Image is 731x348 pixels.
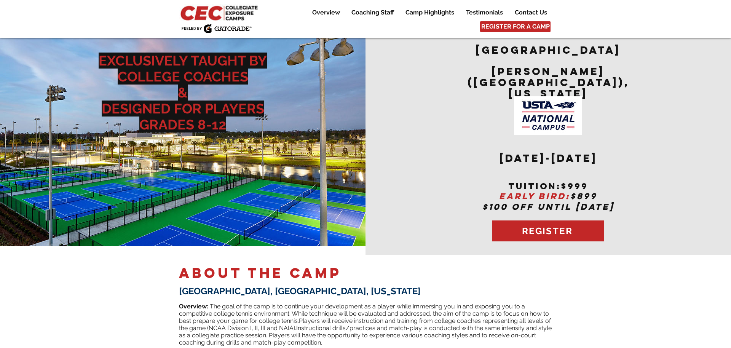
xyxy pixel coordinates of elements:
[509,8,552,17] a: Contact Us
[102,101,264,117] span: DESIGNED FOR PLAYERS
[570,191,597,201] span: $899
[511,8,551,17] p: Contact Us
[480,21,551,32] a: REGISTER FOR A CAMP
[178,85,188,101] span: &
[476,43,621,56] span: [GEOGRAPHIC_DATA]
[400,8,460,17] a: Camp Highlights
[481,22,550,31] span: REGISTER FOR A CAMP
[179,4,261,21] img: CEC Logo Primary_edited.jpg
[179,324,552,346] span: Instructional drills/practices and match-play is conducted with the same intensity and style as a...
[179,303,549,324] span: ​ The goal of the camp is to continue your development as a player while immersing you in and exp...
[179,303,208,310] span: Overview:
[514,96,582,135] img: USTA Campus image_edited.jpg
[508,181,588,192] span: tuition:$999
[306,8,345,17] a: Overview
[500,152,597,164] span: [DATE]-[DATE]
[346,8,399,17] a: Coaching Staff
[460,8,509,17] a: Testimonials
[468,76,629,100] span: ([GEOGRAPHIC_DATA]), [US_STATE]
[179,317,551,332] span: Players will receive instruction and training from college coaches representing all levels of the...
[492,65,605,78] span: [PERSON_NAME]
[181,24,252,33] img: Fueled by Gatorade.png
[179,264,342,282] span: ABOUT THE CAMP
[348,8,398,17] p: Coaching Staff
[402,8,458,17] p: Camp Highlights
[308,8,344,17] p: Overview
[522,225,573,236] span: REGISTER
[179,286,421,297] span: [GEOGRAPHIC_DATA], [GEOGRAPHIC_DATA], [US_STATE]
[139,117,226,132] span: GRADES 8-12
[499,191,570,201] span: EARLY BIRD:
[301,8,552,17] nav: Site
[462,8,507,17] p: Testimonials
[492,220,604,241] a: REGISTER
[99,53,267,85] span: EXCLUSIVELY TAUGHT BY COLLEGE COACHES
[482,201,614,212] span: $100 OFF UNTIL [DATE]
